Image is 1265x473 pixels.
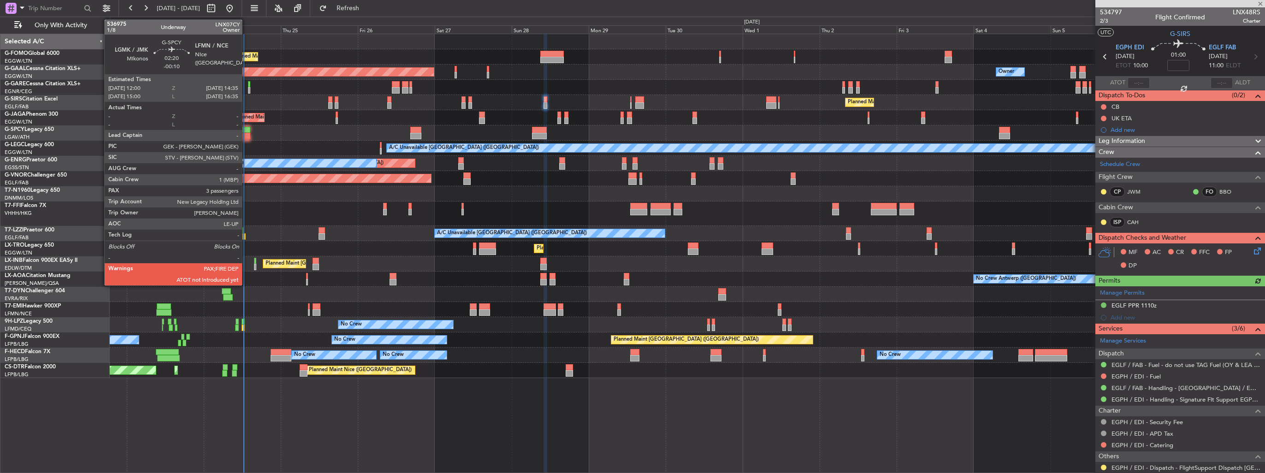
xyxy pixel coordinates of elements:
span: F-GPNJ [5,334,24,339]
a: G-SPCYLegacy 650 [5,127,54,132]
a: EGLF/FAB [5,103,29,110]
div: Planned Maint [GEOGRAPHIC_DATA] ([GEOGRAPHIC_DATA]) [537,242,682,255]
a: EGGW/LTN [5,149,32,156]
div: Planned Maint [GEOGRAPHIC_DATA] ([GEOGRAPHIC_DATA]) [848,95,993,109]
span: ALDT [1235,78,1250,88]
span: Refresh [329,5,367,12]
a: CAH [1127,218,1148,226]
a: G-ENRGPraetor 600 [5,157,57,163]
a: EGPH / EDI - APD Tax [1111,430,1173,438]
span: LX-INB [5,258,23,263]
a: EVRA/RIX [5,295,28,302]
span: [DATE] - [DATE] [157,4,200,12]
div: CP [1110,187,1125,197]
div: Sun 28 [512,25,589,34]
div: ISP [1110,217,1125,227]
span: T7-EMI [5,303,23,309]
a: EDLW/DTM [5,265,32,272]
span: EGPH EDI [1116,43,1144,53]
span: 9H-LPZ [5,319,23,324]
a: LFPB/LBG [5,356,29,363]
span: (3/6) [1232,324,1245,333]
span: CR [1176,248,1184,257]
div: Flight Confirmed [1155,12,1205,22]
a: CS-DTRFalcon 2000 [5,364,56,370]
span: Only With Activity [24,22,97,29]
span: LX-AOA [5,273,26,278]
div: A/C Unavailable [GEOGRAPHIC_DATA] ([GEOGRAPHIC_DATA]) [389,141,539,155]
a: EGLF / FAB - Fuel - do not use TAG Fuel (OY & LEA only) EGLF / FAB [1111,361,1260,369]
div: No Crew Antwerp ([GEOGRAPHIC_DATA]) [976,272,1076,286]
a: LGAV/ATH [5,134,30,141]
input: Trip Number [28,1,81,15]
div: FO [1202,187,1217,197]
div: Sun 5 [1051,25,1128,34]
a: F-HECDFalcon 7X [5,349,50,355]
div: CB [1111,103,1119,111]
a: EGPH / EDI - Handling - Signature Flt Support EGPH / EDI [1111,396,1260,403]
div: Tue 30 [666,25,743,34]
div: Planned Maint [GEOGRAPHIC_DATA] ([GEOGRAPHIC_DATA]) [78,171,223,185]
div: Add new [1111,126,1260,134]
a: G-SIRSCitation Excel [5,96,58,102]
span: ATOT [1110,78,1125,88]
span: 2/3 [1100,17,1122,25]
a: EGGW/LTN [5,118,32,125]
a: Schedule Crew [1100,160,1140,169]
span: Charter [1233,17,1260,25]
span: G-SIRS [1170,29,1190,39]
span: G-FOMO [5,51,28,56]
a: VHHH/HKG [5,210,32,217]
a: T7-FFIFalcon 7X [5,203,46,208]
span: T7-N1960 [5,188,30,193]
a: G-GARECessna Citation XLS+ [5,81,81,87]
a: LX-TROLegacy 650 [5,242,54,248]
button: Only With Activity [10,18,100,33]
a: EGLF / FAB - Handling - [GEOGRAPHIC_DATA] / EGLF / FAB [1111,384,1260,392]
span: G-GAAL [5,66,26,71]
div: No Crew [294,348,315,362]
span: MF [1129,248,1137,257]
span: LNX48RS [1233,7,1260,17]
a: BBO [1219,188,1240,196]
span: Leg Information [1099,136,1145,147]
div: No Crew [334,333,355,347]
div: Sat 4 [974,25,1051,34]
span: AC [1153,248,1161,257]
a: EGGW/LTN [5,58,32,65]
div: Planned Maint [GEOGRAPHIC_DATA] ([GEOGRAPHIC_DATA]) [235,111,380,124]
div: Planned Maint Nice ([GEOGRAPHIC_DATA]) [309,363,412,377]
a: EGGW/LTN [5,73,32,80]
a: EGPH / EDI - Catering [1111,441,1173,449]
div: Wed 1 [743,25,820,34]
span: Dispatch Checks and Weather [1099,233,1186,243]
span: FFC [1199,248,1210,257]
span: Crew [1099,147,1114,158]
a: G-GAALCessna Citation XLS+ [5,66,81,71]
a: EGPH / EDI - Security Fee [1111,418,1183,426]
button: UTC [1098,28,1114,36]
a: [PERSON_NAME]/QSA [5,280,59,287]
div: Mon 29 [589,25,666,34]
div: Tue 23 [127,25,204,34]
a: Manage Services [1100,337,1146,346]
span: [DATE] [1116,52,1135,61]
span: FP [1225,248,1232,257]
div: [DATE] [112,18,127,26]
span: T7-LZZI [5,227,24,233]
div: Planned Maint [GEOGRAPHIC_DATA] ([GEOGRAPHIC_DATA]) [266,257,411,271]
span: Others [1099,451,1119,462]
a: DNMM/LOS [5,195,33,201]
a: LFPB/LBG [5,371,29,378]
span: 10:00 [1133,61,1148,71]
span: 11:00 [1209,61,1224,71]
a: 9H-LPZLegacy 500 [5,319,53,324]
div: Fri 26 [358,25,435,34]
span: EGLF FAB [1209,43,1236,53]
span: Services [1099,324,1123,334]
span: CS-DTR [5,364,24,370]
a: T7-N1960Legacy 650 [5,188,60,193]
div: Thu 25 [281,25,358,34]
span: (0/2) [1232,90,1245,100]
span: T7-FFI [5,203,21,208]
